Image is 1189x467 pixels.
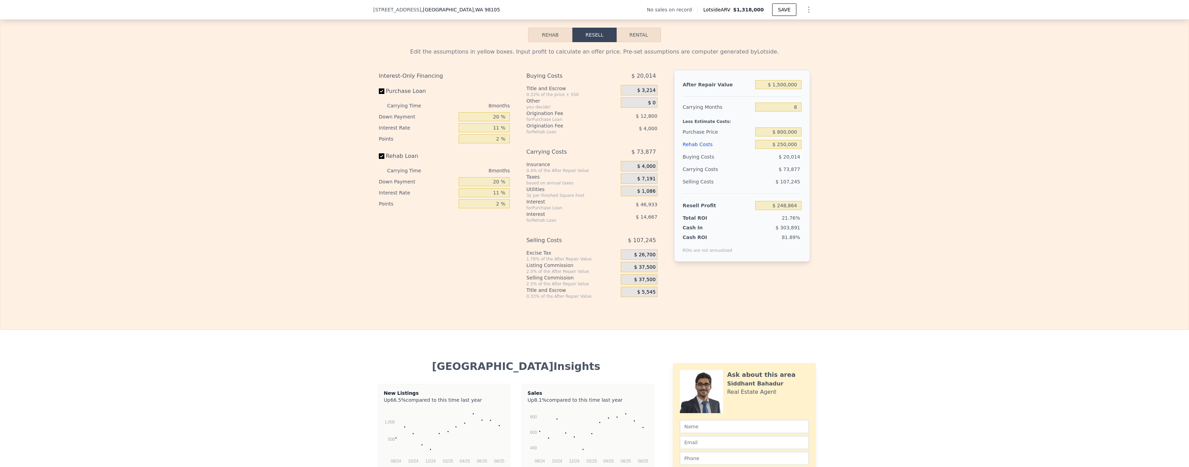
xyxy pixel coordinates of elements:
div: Carrying Costs [683,163,726,175]
span: $ 46,933 [636,202,657,207]
span: , WA 98105 [474,7,500,12]
text: 08/24 [391,459,401,464]
text: 02/25 [587,459,597,464]
span: $ 0 [648,100,656,106]
text: 08/24 [535,459,545,464]
span: 8.1% [534,397,546,403]
text: 600 [530,430,537,435]
span: 81.89% [782,235,800,240]
div: Selling Costs [683,175,752,188]
label: Rehab Loan [379,150,456,162]
div: New Listings [384,390,505,397]
div: you decide! [526,104,618,110]
div: Listing Commission [526,262,618,269]
div: based on annual taxes [526,180,618,186]
div: Utilities [526,186,618,193]
div: for Purchase Loan [526,117,603,122]
div: Real Estate Agent [727,388,777,396]
text: 10/24 [408,459,419,464]
div: Insurance [526,161,618,168]
div: Title and Escrow [526,287,618,294]
div: 8 months [435,100,510,111]
button: Rental [617,28,661,42]
div: 2.5% of the After Repair Value [526,269,618,274]
div: No sales on record [647,6,698,13]
span: $ 14,667 [636,214,657,220]
div: Cash ROI [683,234,732,241]
div: Carrying Time [387,165,432,176]
div: Buying Costs [683,151,752,163]
span: $ 37,500 [634,277,656,283]
text: 08/25 [638,459,648,464]
div: Siddhant Bahadur [727,380,784,388]
div: Sales [527,390,648,397]
input: Purchase Loan [379,88,384,94]
text: 06/25 [477,459,487,464]
div: [GEOGRAPHIC_DATA] Insights [379,360,654,373]
span: $ 73,877 [631,146,656,158]
input: Rehab Loan [379,153,384,159]
div: 3¢ per Finished Square Foot [526,193,618,198]
span: $ 12,800 [636,113,657,119]
div: 1.78% of the After Repair Value [526,256,618,262]
div: Interest [526,198,603,205]
span: $ 3,214 [637,87,655,94]
div: Interest Rate [379,122,456,133]
label: Purchase Loan [379,85,456,97]
span: $ 4,000 [639,126,657,131]
input: Name [680,420,809,433]
div: Up compared to this time last year [384,397,505,401]
div: 0.33% of the price + 550 [526,92,618,97]
text: 04/25 [460,459,470,464]
text: 1,000 [385,420,395,425]
div: Ask about this area [727,370,796,380]
button: Rehab [528,28,572,42]
div: Points [379,133,456,144]
div: for Rehab Loan [526,129,603,135]
div: Purchase Price [683,126,752,138]
div: Rehab Costs [683,138,752,151]
div: Edit the assumptions in yellow boxes. Input profit to calculate an offer price. Pre-set assumptio... [379,48,810,56]
span: $ 1,086 [637,188,655,194]
span: $ 107,245 [628,234,656,247]
div: Points [379,198,456,209]
text: 10/24 [552,459,562,464]
div: Excise Tax [526,249,618,256]
span: $1,318,000 [733,7,764,12]
div: Interest-Only Financing [379,70,510,82]
div: Carrying Months [683,101,752,113]
input: Email [680,436,809,449]
div: Buying Costs [526,70,603,82]
div: Origination Fee [526,122,603,129]
text: 04/25 [603,459,614,464]
div: Down Payment [379,176,456,187]
text: 500 [388,437,395,442]
span: $ 37,500 [634,264,656,270]
input: Phone [680,452,809,465]
div: Carrying Costs [526,146,603,158]
span: $ 107,245 [776,179,800,184]
div: Up compared to this time last year [527,397,648,401]
div: Selling Costs [526,234,603,247]
text: 12/24 [425,459,436,464]
div: Total ROI [683,215,726,221]
div: 0.33% of the After Repair Value [526,294,618,299]
div: for Rehab Loan [526,218,603,223]
div: After Repair Value [683,78,752,91]
text: 800 [530,414,537,419]
div: 0.4% of the After Repair Value [526,168,618,173]
span: $ 7,191 [637,176,655,182]
div: Origination Fee [526,110,603,117]
span: , [GEOGRAPHIC_DATA] [421,6,500,13]
div: Selling Commission [526,274,618,281]
span: 21.76% [782,215,800,221]
div: 8 months [435,165,510,176]
span: Lotside ARV [703,6,733,13]
div: Down Payment [379,111,456,122]
button: Show Options [802,3,816,17]
span: $ 20,014 [779,154,800,160]
button: SAVE [772,3,796,16]
text: 08/25 [494,459,505,464]
text: 400 [530,446,537,450]
span: $ 73,877 [779,166,800,172]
